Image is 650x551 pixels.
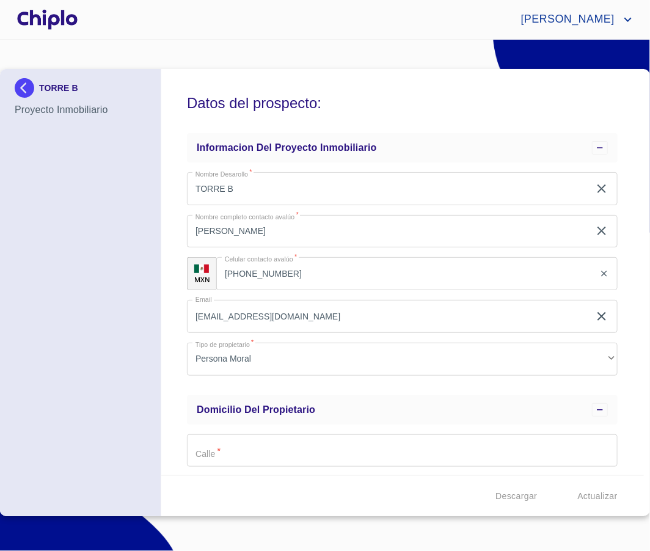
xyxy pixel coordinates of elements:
div: Informacion del Proyecto Inmobiliario [187,133,618,162]
button: account of current user [512,10,635,29]
button: clear input [599,269,609,279]
h5: Datos del prospecto: [187,78,618,128]
div: Persona Moral [187,343,618,376]
span: Actualizar [578,489,618,504]
span: Informacion del Proyecto Inmobiliario [197,142,377,153]
div: TORRE B [15,78,146,103]
span: Descargar [495,489,537,504]
div: Domicilio del Propietario [187,395,618,425]
p: Proyecto Inmobiliario [15,103,146,117]
p: TORRE B [39,83,78,93]
img: R93DlvwvvjP9fbrDwZeCRYBHk45OWMq+AAOlFVsxT89f82nwPLnD58IP7+ANJEaWYhP0Tx8kkA0WlQMPQsAAgwAOmBj20AXj6... [194,265,209,273]
button: Descargar [491,485,542,508]
button: clear input [594,181,609,196]
button: Actualizar [573,485,623,508]
button: clear input [594,224,609,238]
button: clear input [594,309,609,324]
span: Domicilio del Propietario [197,404,315,415]
span: [PERSON_NAME] [512,10,621,29]
img: Docupass spot blue [15,78,39,98]
p: MXN [194,275,210,284]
